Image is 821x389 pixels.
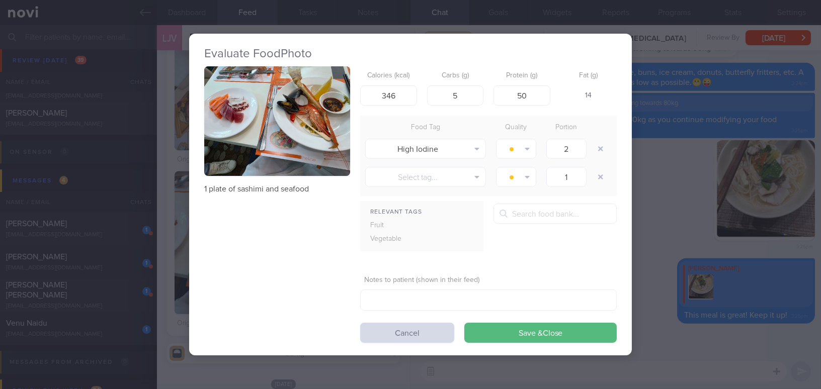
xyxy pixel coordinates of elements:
[491,121,541,135] div: Quality
[360,323,454,343] button: Cancel
[365,167,486,187] button: Select tag...
[564,71,613,80] label: Fat (g)
[360,85,417,106] input: 250
[546,139,587,159] input: 1.0
[360,206,483,219] div: Relevant Tags
[494,204,617,224] input: Search food bank...
[498,71,546,80] label: Protein (g)
[360,121,491,135] div: Food Tag
[360,232,425,246] div: Vegetable
[204,184,350,194] p: 1 plate of sashimi and seafood
[427,85,484,106] input: 33
[494,85,550,106] input: 9
[560,85,617,107] div: 14
[204,46,617,61] h2: Evaluate Food Photo
[364,276,613,285] label: Notes to patient (shown in their feed)
[204,66,350,176] img: 1 plate of sashimi and seafood
[546,167,587,187] input: 1.0
[431,71,480,80] label: Carbs (g)
[364,71,413,80] label: Calories (kcal)
[360,219,425,233] div: Fruit
[464,323,617,343] button: Save &Close
[541,121,592,135] div: Portion
[365,139,486,159] button: High Iodine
